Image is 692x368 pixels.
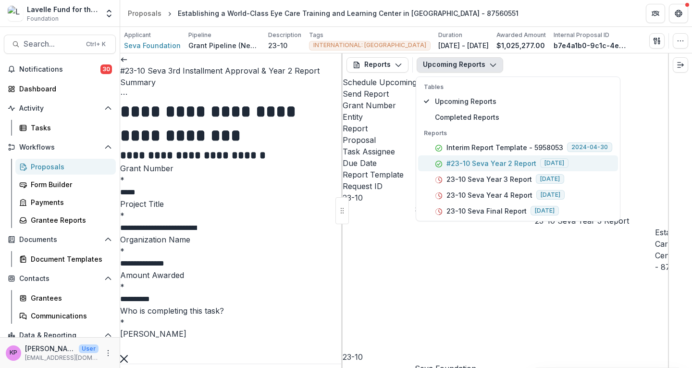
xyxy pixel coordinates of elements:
[343,111,668,123] div: Entity
[343,100,668,111] div: Grant Number
[343,146,668,157] div: Task Assignee
[102,4,116,23] button: Open entity switcher
[4,328,116,343] button: Open Data & Reporting
[124,40,181,51] span: Seva Foundation
[446,142,563,152] p: Interim Report Template - 5958053
[343,351,415,363] div: 23-10
[31,197,108,207] div: Payments
[120,198,343,210] p: Project Title
[120,305,343,317] p: Who is completing this task?
[424,129,612,138] p: Reports
[268,40,287,51] p: 23-10
[415,204,476,214] a: Seva Foundation
[19,331,100,340] span: Data & Reporting
[120,65,343,88] h3: #23-10 Seva 3rd Installment Approval & Year 2 Report Summary
[567,142,612,152] span: 2024-04-30
[646,4,665,23] button: Partners
[343,123,668,134] div: Report
[124,31,151,39] p: Applicant
[446,206,527,216] p: 23-10 Seva Final Report
[15,177,116,192] a: Form Builder
[120,163,343,174] p: Grant Number
[79,344,99,353] p: User
[188,31,211,39] p: Pipeline
[535,216,629,226] a: 23-10 Seva Year 3 Report
[343,169,668,180] div: Report Template
[19,65,100,74] span: Notifications
[19,143,100,152] span: Workflows
[435,96,612,106] span: Upcoming Reports
[27,14,59,23] span: Foundation
[4,101,116,116] button: Open Activity
[4,271,116,286] button: Open Contacts
[8,6,23,21] img: Lavelle Fund for the Blind
[438,31,462,39] p: Duration
[120,328,343,340] div: [PERSON_NAME]
[24,39,80,49] span: Search...
[446,190,532,200] p: 23-10 Seva Year 4 Report
[15,212,116,228] a: Grantee Reports
[19,84,108,94] div: Dashboard
[446,158,536,168] p: #23-10 Seva Year 2 Report
[343,134,668,146] div: Proposal
[84,39,108,50] div: Ctrl + K
[31,311,108,321] div: Communications
[343,180,668,192] div: Request ID
[120,352,343,364] div: Clear selected options
[15,159,116,175] a: Proposals
[268,31,301,39] p: Description
[15,290,116,306] a: Grantees
[346,57,408,73] button: Reports
[540,158,568,168] span: [DATE]
[15,251,116,267] a: Document Templates
[673,57,688,73] button: Expand right
[128,8,161,18] div: Proposals
[120,88,128,100] button: Options
[424,83,612,91] p: Tables
[4,62,116,77] button: Notifications30
[31,215,108,225] div: Grantee Reports
[4,35,116,54] button: Search...
[438,40,489,51] p: [DATE] - [DATE]
[102,347,114,359] button: More
[25,343,75,354] p: [PERSON_NAME]
[554,40,626,51] p: b7e4a1b0-9c1c-4e95-beb6-c5cb79300cb0
[343,157,668,169] div: Due Date
[343,76,668,88] h2: Schedule Upcoming Reports
[100,64,112,74] span: 30
[120,234,343,245] p: Organization Name
[27,4,99,14] div: Lavelle Fund for the Blind
[31,179,108,190] div: Form Builder
[554,31,609,39] p: Internal Proposal ID
[15,120,116,136] a: Tasks
[417,57,503,73] button: Upcoming Reports
[536,174,564,184] span: [DATE]
[309,31,323,39] p: Tags
[15,308,116,324] a: Communications
[31,293,108,303] div: Grantees
[19,275,100,283] span: Contacts
[120,269,343,281] p: Amount Awarded
[4,232,116,247] button: Open Documents
[4,81,116,97] a: Dashboard
[124,6,522,20] nav: breadcrumb
[31,123,108,133] div: Tasks
[343,88,389,100] button: Send Report
[25,354,99,362] p: [EMAIL_ADDRESS][DOMAIN_NAME]
[435,112,612,122] span: Completed Reports
[531,206,559,216] span: [DATE]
